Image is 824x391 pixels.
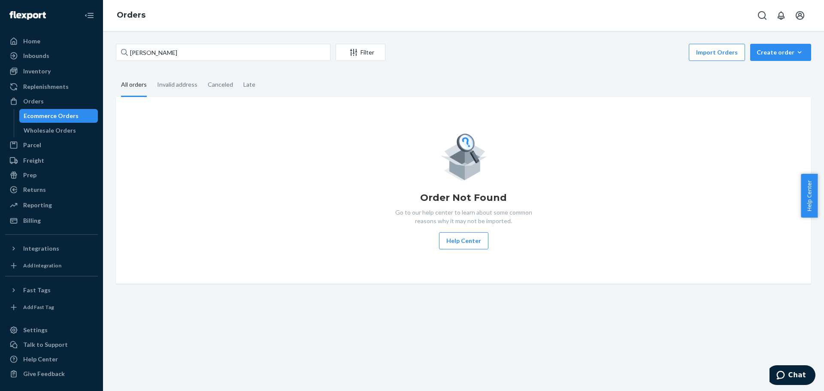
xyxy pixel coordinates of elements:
a: Add Fast Tag [5,300,98,314]
button: Open notifications [772,7,790,24]
button: Open Search Box [754,7,771,24]
a: Replenishments [5,80,98,94]
div: Parcel [23,141,41,149]
div: Prep [23,171,36,179]
a: Returns [5,183,98,197]
a: Settings [5,323,98,337]
img: Flexport logo [9,11,46,20]
div: Create order [757,48,805,57]
div: Billing [23,216,41,225]
a: Wholesale Orders [19,124,98,137]
h1: Order Not Found [420,191,507,205]
div: Canceled [208,73,233,96]
a: Orders [5,94,98,108]
button: Give Feedback [5,367,98,381]
a: Freight [5,154,98,167]
button: Import Orders [689,44,745,61]
div: Returns [23,185,46,194]
div: Home [23,37,40,45]
a: Reporting [5,198,98,212]
div: Freight [23,156,44,165]
div: Wholesale Orders [24,126,76,135]
a: Help Center [5,352,98,366]
button: Help Center [439,232,488,249]
div: Inventory [23,67,51,76]
div: Inbounds [23,52,49,60]
div: Integrations [23,244,59,253]
button: Close Navigation [81,7,98,24]
div: Replenishments [23,82,69,91]
div: Fast Tags [23,286,51,294]
div: Add Fast Tag [23,303,54,311]
a: Home [5,34,98,48]
button: Filter [336,44,385,61]
button: Fast Tags [5,283,98,297]
div: Orders [23,97,44,106]
div: Invalid address [157,73,197,96]
ol: breadcrumbs [110,3,152,28]
button: Open account menu [791,7,809,24]
div: Talk to Support [23,340,68,349]
a: Inventory [5,64,98,78]
input: Search orders [116,44,330,61]
button: Create order [750,44,811,61]
div: Give Feedback [23,370,65,378]
img: Empty list [440,131,487,181]
div: Add Integration [23,262,61,269]
a: Prep [5,168,98,182]
a: Add Integration [5,259,98,273]
button: Talk to Support [5,338,98,352]
iframe: Opens a widget where you can chat to one of our agents [769,365,815,387]
div: Late [243,73,255,96]
div: Help Center [23,355,58,364]
div: Filter [336,48,385,57]
a: Ecommerce Orders [19,109,98,123]
a: Orders [117,10,145,20]
a: Billing [5,214,98,227]
div: Ecommerce Orders [24,112,79,120]
button: Integrations [5,242,98,255]
a: Inbounds [5,49,98,63]
a: Parcel [5,138,98,152]
div: Settings [23,326,48,334]
p: Go to our help center to learn about some common reasons why it may not be imported. [388,208,539,225]
div: Reporting [23,201,52,209]
div: All orders [121,73,147,97]
button: Help Center [801,174,818,218]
